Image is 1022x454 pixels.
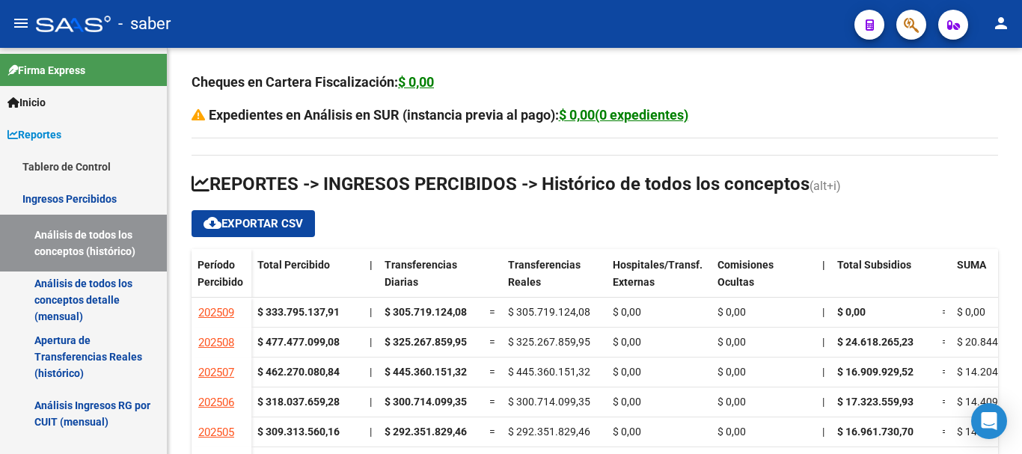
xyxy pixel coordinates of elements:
[613,396,641,408] span: $ 0,00
[508,426,590,438] span: $ 292.351.829,46
[257,306,340,318] strong: $ 333.795.137,91
[837,306,866,318] span: $ 0,00
[192,74,434,90] strong: Cheques en Cartera Fiscalización:
[251,249,364,312] datatable-header-cell: Total Percibido
[12,14,30,32] mat-icon: menu
[508,366,590,378] span: $ 445.360.151,32
[257,396,340,408] strong: $ 318.037.659,28
[192,174,810,194] span: REPORTES -> INGRESOS PERCIBIDOS -> Histórico de todos los conceptos
[257,366,340,378] strong: $ 462.270.080,84
[489,396,495,408] span: =
[717,396,746,408] span: $ 0,00
[385,336,467,348] span: $ 325.267.859,95
[822,426,824,438] span: |
[822,306,824,318] span: |
[198,306,234,319] span: 202509
[508,259,581,288] span: Transferencias Reales
[607,249,712,312] datatable-header-cell: Hospitales/Transf. Externas
[198,426,234,439] span: 202505
[489,426,495,438] span: =
[204,214,221,232] mat-icon: cloud_download
[379,249,483,312] datatable-header-cell: Transferencias Diarias
[257,336,340,348] strong: $ 477.477.099,08
[822,259,825,271] span: |
[198,259,243,288] span: Período Percibido
[118,7,171,40] span: - saber
[385,366,467,378] span: $ 445.360.151,32
[370,396,372,408] span: |
[942,396,948,408] span: =
[717,306,746,318] span: $ 0,00
[717,366,746,378] span: $ 0,00
[717,426,746,438] span: $ 0,00
[204,217,303,230] span: Exportar CSV
[822,336,824,348] span: |
[613,426,641,438] span: $ 0,00
[717,336,746,348] span: $ 0,00
[822,366,824,378] span: |
[957,306,985,318] span: $ 0,00
[7,62,85,79] span: Firma Express
[942,426,948,438] span: =
[7,126,61,143] span: Reportes
[508,336,590,348] span: $ 325.267.859,95
[502,249,607,312] datatable-header-cell: Transferencias Reales
[816,249,831,312] datatable-header-cell: |
[810,179,841,193] span: (alt+i)
[370,306,372,318] span: |
[198,336,234,349] span: 202508
[613,336,641,348] span: $ 0,00
[837,259,911,271] span: Total Subsidios
[192,210,315,237] button: Exportar CSV
[559,105,688,126] div: $ 0,00(0 expedientes)
[822,396,824,408] span: |
[613,259,703,288] span: Hospitales/Transf. Externas
[942,306,948,318] span: =
[508,306,590,318] span: $ 305.719.124,08
[992,14,1010,32] mat-icon: person
[942,366,948,378] span: =
[209,107,688,123] strong: Expedientes en Análisis en SUR (instancia previa al pago):
[370,426,372,438] span: |
[831,249,936,312] datatable-header-cell: Total Subsidios
[613,306,641,318] span: $ 0,00
[717,259,774,288] span: Comisiones Ocultas
[385,396,467,408] span: $ 300.714.099,35
[370,336,372,348] span: |
[364,249,379,312] datatable-header-cell: |
[370,259,373,271] span: |
[370,366,372,378] span: |
[192,249,251,312] datatable-header-cell: Período Percibido
[837,396,914,408] span: $ 17.323.559,93
[385,306,467,318] span: $ 305.719.124,08
[712,249,816,312] datatable-header-cell: Comisiones Ocultas
[198,396,234,409] span: 202506
[957,259,986,271] span: SUMA
[489,306,495,318] span: =
[613,366,641,378] span: $ 0,00
[942,336,948,348] span: =
[385,426,467,438] span: $ 292.351.829,46
[837,426,914,438] span: $ 16.961.730,70
[489,336,495,348] span: =
[257,259,330,271] span: Total Percibido
[837,336,914,348] span: $ 24.618.265,23
[257,426,340,438] strong: $ 309.313.560,16
[198,366,234,379] span: 202507
[971,403,1007,439] div: Open Intercom Messenger
[837,366,914,378] span: $ 16.909.929,52
[489,366,495,378] span: =
[385,259,457,288] span: Transferencias Diarias
[398,72,434,93] div: $ 0,00
[7,94,46,111] span: Inicio
[508,396,590,408] span: $ 300.714.099,35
